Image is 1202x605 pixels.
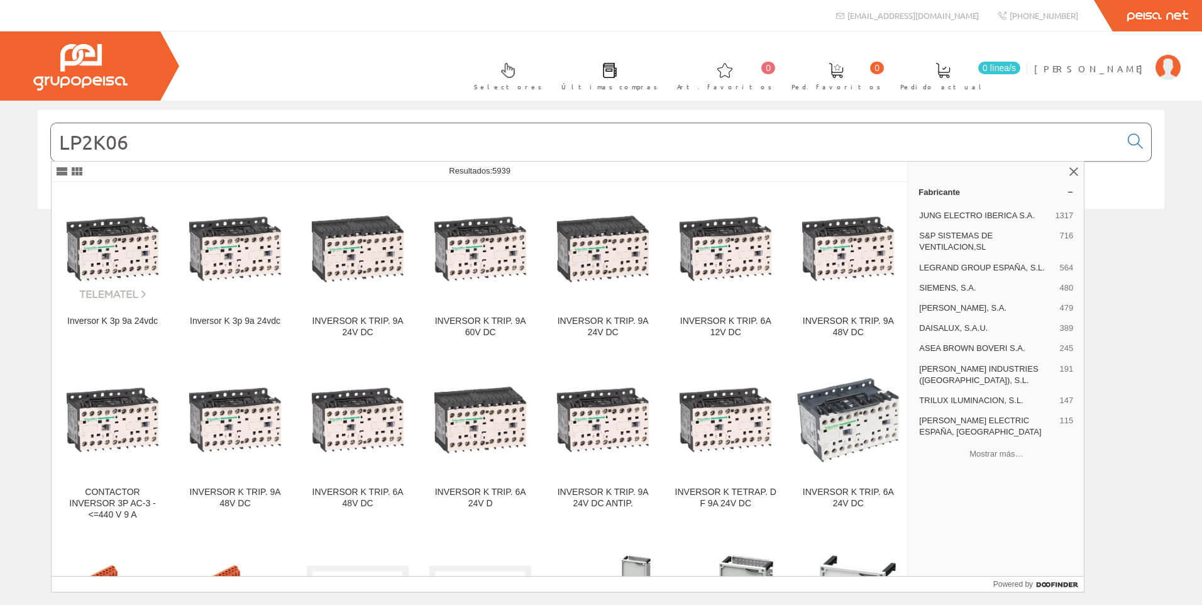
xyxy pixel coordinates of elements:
[1060,343,1074,354] span: 245
[919,364,1054,386] span: [PERSON_NAME] INDUSTRIES ([GEOGRAPHIC_DATA]), S.L.
[307,316,409,338] div: INVERSOR K TRIP. 9A 24V DC
[552,316,654,338] div: INVERSOR K TRIP. 9A 24V DC
[761,62,775,74] span: 0
[919,302,1054,314] span: [PERSON_NAME], S.A.
[33,44,128,91] img: Grupo Peisa
[797,198,899,300] img: INVERSOR K TRIP. 9A 48V DC
[919,210,1050,221] span: JUNG ELECTRO IBERICA S.A.
[461,52,548,98] a: Selectores
[1060,364,1074,386] span: 191
[993,579,1033,590] span: Powered by
[174,182,296,353] a: Inversor K 3p 9a 24vdc Inversor K 3p 9a 24vdc
[1034,52,1181,64] a: [PERSON_NAME]
[664,353,786,535] a: INVERSOR K TETRAP. D F 9A 24V DC INVERSOR K TETRAP. D F 9A 24V DC
[51,123,1120,161] input: Buscar...
[552,369,654,471] img: INVERSOR K TRIP. 9A 24V DC ANTIP.
[677,80,772,93] span: Art. favoritos
[474,80,542,93] span: Selectores
[449,166,510,175] span: Resultados:
[1060,395,1074,406] span: 147
[919,343,1054,354] span: ASEA BROWN BOVERI S.A.
[1034,62,1149,75] span: [PERSON_NAME]
[184,198,286,300] img: Inversor K 3p 9a 24vdc
[307,198,409,300] img: INVERSOR K TRIP. 9A 24V DC
[908,182,1084,202] a: Fabricante
[174,353,296,535] a: INVERSOR K TRIP. 9A 48V DC INVERSOR K TRIP. 9A 48V DC
[913,443,1079,464] button: Mostrar más…
[919,282,1054,294] span: SIEMENS, S.A.
[542,182,664,353] a: INVERSOR K TRIP. 9A 24V DC INVERSOR K TRIP. 9A 24V DC
[52,353,174,535] a: CONTACTOR INVERSOR 3P AC-3 -<=440 V 9 A CONTACTOR INVERSOR 3P AC-3 -<=440 V 9 A
[307,487,409,509] div: INVERSOR K TRIP. 6A 48V DC
[62,198,163,300] img: Inversor K 3p 9a 24vdc
[797,487,899,509] div: INVERSOR K TRIP. 6A 24V DC
[552,487,654,509] div: INVERSOR K TRIP. 9A 24V DC ANTIP.
[52,182,174,353] a: Inversor K 3p 9a 24vdc Inversor K 3p 9a 24vdc
[184,369,286,471] img: INVERSOR K TRIP. 9A 48V DC
[62,316,163,327] div: Inversor K 3p 9a 24vdc
[552,198,654,300] img: INVERSOR K TRIP. 9A 24V DC
[993,577,1084,592] a: Powered by
[1060,323,1074,334] span: 389
[919,395,1054,406] span: TRILUX ILUMINACION, S.L.
[1060,415,1074,438] span: 115
[1010,10,1078,21] span: [PHONE_NUMBER]
[919,415,1054,438] span: [PERSON_NAME] ELECTRIC ESPAÑA, [GEOGRAPHIC_DATA]
[797,369,899,471] img: INVERSOR K TRIP. 6A 24V DC
[787,353,909,535] a: INVERSOR K TRIP. 6A 24V DC INVERSOR K TRIP. 6A 24V DC
[870,62,884,74] span: 0
[1055,210,1073,221] span: 1317
[1060,302,1074,314] span: 479
[1060,262,1074,274] span: 564
[675,369,776,471] img: INVERSOR K TETRAP. D F 9A 24V DC
[797,316,899,338] div: INVERSOR K TRIP. 9A 48V DC
[429,369,531,471] img: INVERSOR K TRIP. 6A 24V D
[297,182,419,353] a: INVERSOR K TRIP. 9A 24V DC INVERSOR K TRIP. 9A 24V DC
[419,182,541,353] a: INVERSOR K TRIP. 9A 60V DC INVERSOR K TRIP. 9A 60V DC
[847,10,979,21] span: [EMAIL_ADDRESS][DOMAIN_NAME]
[542,353,664,535] a: INVERSOR K TRIP. 9A 24V DC ANTIP. INVERSOR K TRIP. 9A 24V DC ANTIP.
[978,62,1020,74] span: 0 línea/s
[919,323,1054,334] span: DAISALUX, S.A.U.
[429,316,531,338] div: INVERSOR K TRIP. 9A 60V DC
[38,225,1164,235] div: © Grupo Peisa
[900,80,986,93] span: Pedido actual
[1060,282,1074,294] span: 480
[787,182,909,353] a: INVERSOR K TRIP. 9A 48V DC INVERSOR K TRIP. 9A 48V DC
[307,369,409,471] img: INVERSOR K TRIP. 6A 48V DC
[297,353,419,535] a: INVERSOR K TRIP. 6A 48V DC INVERSOR K TRIP. 6A 48V DC
[492,166,510,175] span: 5939
[419,353,541,535] a: INVERSOR K TRIP. 6A 24V D INVERSOR K TRIP. 6A 24V D
[184,487,286,509] div: INVERSOR K TRIP. 9A 48V DC
[675,316,776,338] div: INVERSOR K TRIP. 6A 12V DC
[1060,230,1074,253] span: 716
[919,262,1054,274] span: LEGRAND GROUP ESPAÑA, S.L.
[664,182,786,353] a: INVERSOR K TRIP. 6A 12V DC INVERSOR K TRIP. 6A 12V DC
[675,487,776,509] div: INVERSOR K TETRAP. D F 9A 24V DC
[549,52,664,98] a: Últimas compras
[919,230,1054,253] span: S&P SISTEMAS DE VENTILACION,SL
[675,198,776,300] img: INVERSOR K TRIP. 6A 12V DC
[62,487,163,521] div: CONTACTOR INVERSOR 3P AC-3 -<=440 V 9 A
[184,316,286,327] div: Inversor K 3p 9a 24vdc
[429,487,531,509] div: INVERSOR K TRIP. 6A 24V D
[791,80,881,93] span: Ped. favoritos
[62,369,163,471] img: CONTACTOR INVERSOR 3P AC-3 -<=440 V 9 A
[429,198,531,300] img: INVERSOR K TRIP. 9A 60V DC
[561,80,658,93] span: Últimas compras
